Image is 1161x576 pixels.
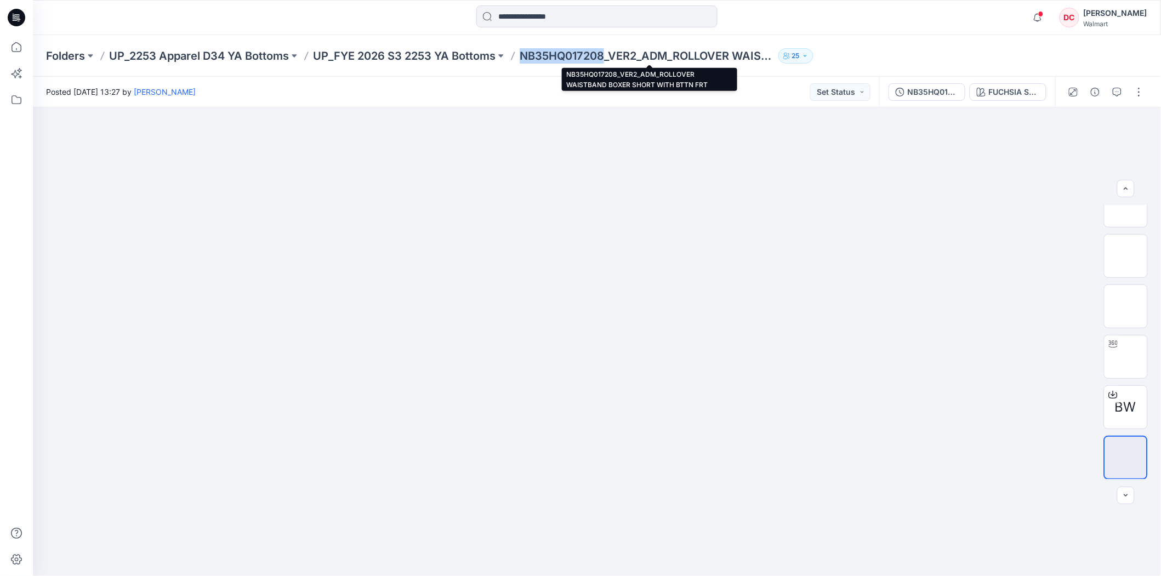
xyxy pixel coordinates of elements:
button: FUCHSIA STRIPE [970,83,1046,101]
p: NB35HQ017208_VER2_ADM_ROLLOVER WAISTBAND BOXER SHORT WITH BTTN FRT [520,48,774,64]
a: Folders [46,48,85,64]
div: [PERSON_NAME] [1084,7,1147,20]
a: UP_2253 Apparel D34 YA Bottoms [109,48,289,64]
span: Posted [DATE] 13:27 by [46,86,196,98]
div: NB35HQ017208_VER2_ADM_ROLLOVER WAISTBAND BOXER SHORT WITH BTTN FRT [908,86,958,98]
button: 25 [778,48,813,64]
div: Walmart [1084,20,1147,28]
a: [PERSON_NAME] [134,87,196,96]
div: DC [1060,8,1079,27]
a: UP_FYE 2026 S3 2253 YA Bottoms [313,48,496,64]
button: Details [1086,83,1104,101]
div: FUCHSIA STRIPE [989,86,1039,98]
p: 25 [792,50,800,62]
button: NB35HQ017208_VER2_ADM_ROLLOVER WAISTBAND BOXER SHORT WITH BTTN FRT [889,83,965,101]
span: BW [1116,397,1137,417]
